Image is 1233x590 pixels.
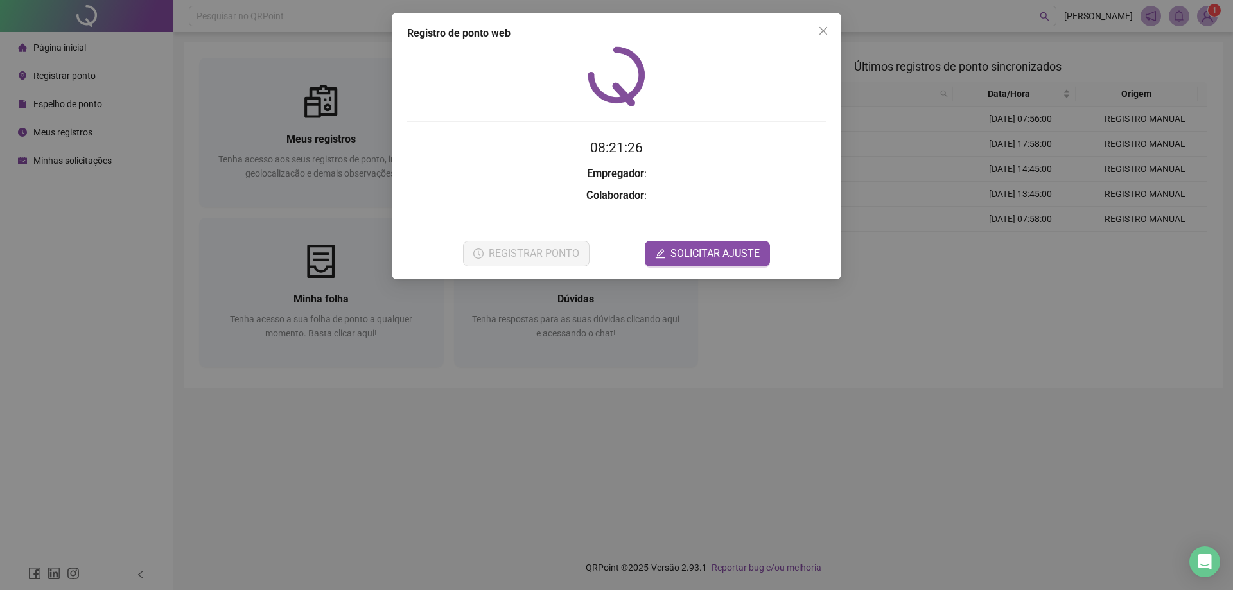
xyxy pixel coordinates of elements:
time: 08:21:26 [590,140,643,155]
div: Registro de ponto web [407,26,826,41]
span: close [818,26,828,36]
button: Close [813,21,834,41]
h3: : [407,187,826,204]
span: edit [655,248,665,259]
img: QRPoint [588,46,645,106]
div: Open Intercom Messenger [1189,546,1220,577]
strong: Colaborador [586,189,644,202]
h3: : [407,166,826,182]
span: SOLICITAR AJUSTE [670,246,760,261]
button: REGISTRAR PONTO [463,241,590,266]
strong: Empregador [587,168,644,180]
button: editSOLICITAR AJUSTE [645,241,770,266]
